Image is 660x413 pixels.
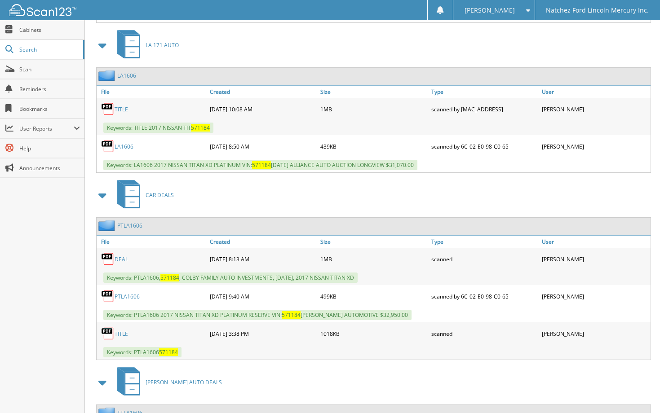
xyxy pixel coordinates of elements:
div: scanned by [MAC_ADDRESS] [429,100,540,118]
span: Keywords: LA1606 2017 NISSAN TITAN XD PLATINUM VIN: [DATE] ALLIANCE AUTO AUCTION LONGVIEW $31,070.00 [103,160,417,170]
span: Reminders [19,85,80,93]
a: Created [208,236,319,248]
a: DEAL [115,255,128,263]
span: Keywords: PTLA1606 [103,347,182,357]
a: User [540,236,651,248]
a: TITLE [115,105,128,113]
span: CAR DEALS [146,191,174,199]
a: LA1606 [115,143,133,150]
span: Help [19,145,80,152]
div: scanned [429,250,540,268]
a: PTLA1606 [115,293,140,300]
a: PTLA1606 [117,222,142,229]
a: Type [429,86,540,98]
span: [PERSON_NAME] [465,8,515,13]
a: CAR DEALS [112,177,174,213]
img: folder2.png [98,220,117,231]
div: [DATE] 10:08 AM [208,100,319,118]
span: Bookmarks [19,105,80,113]
a: Size [318,236,429,248]
span: Keywords: PTLA1606 2017 NISSAN TITAN XD PLATINUM RESERVE VIN: [PERSON_NAME] AUTOMOTIVE $32,950.00 [103,310,412,320]
span: 571184 [191,124,210,132]
span: 571184 [160,274,179,281]
div: 499KB [318,287,429,305]
div: [PERSON_NAME] [540,137,651,155]
span: Natchez Ford Lincoln Mercury Inc. [546,8,649,13]
div: [DATE] 8:13 AM [208,250,319,268]
a: User [540,86,651,98]
a: File [97,86,208,98]
div: [PERSON_NAME] [540,325,651,343]
span: Announcements [19,164,80,172]
a: LA 171 AUTO [112,27,179,63]
img: folder2.png [98,70,117,81]
div: [PERSON_NAME] [540,287,651,305]
div: [DATE] 3:38 PM [208,325,319,343]
span: User Reports [19,125,74,132]
div: scanned by 6C-02-E0-98-C0-65 [429,287,540,305]
div: 1018KB [318,325,429,343]
div: 1MB [318,100,429,118]
span: [PERSON_NAME] AUTO DEALS [146,378,222,386]
img: scan123-logo-white.svg [9,4,76,16]
img: PDF.png [101,140,115,153]
div: scanned [429,325,540,343]
span: 571184 [252,161,271,169]
img: PDF.png [101,290,115,303]
span: Search [19,46,79,53]
iframe: Chat Widget [615,370,660,413]
img: PDF.png [101,327,115,340]
div: [DATE] 8:50 AM [208,137,319,155]
span: Keywords: PTLA1606, , COLBY FAMILY AUTO INVESTMENTS, [DATE], 2017 NISSAN TITAN XD [103,272,358,283]
img: PDF.png [101,252,115,266]
a: Type [429,236,540,248]
div: [DATE] 9:40 AM [208,287,319,305]
a: File [97,236,208,248]
div: [PERSON_NAME] [540,100,651,118]
span: 571184 [159,348,178,356]
span: Scan [19,66,80,73]
div: 439KB [318,137,429,155]
a: TITLE [115,330,128,338]
a: [PERSON_NAME] AUTO DEALS [112,365,222,400]
div: 1MB [318,250,429,268]
a: Created [208,86,319,98]
img: PDF.png [101,102,115,116]
span: LA 171 AUTO [146,41,179,49]
div: [PERSON_NAME] [540,250,651,268]
a: Size [318,86,429,98]
span: Keywords: TITLE 2017 NISSAN TIT [103,123,213,133]
span: 571184 [282,311,301,319]
span: Cabinets [19,26,80,34]
div: scanned by 6C-02-E0-98-C0-65 [429,137,540,155]
a: LA1606 [117,72,136,79]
